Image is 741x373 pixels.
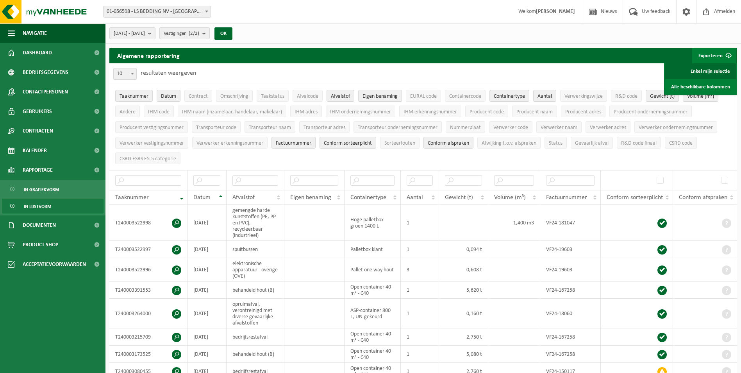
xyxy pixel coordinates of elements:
td: T240003215709 [109,328,187,346]
strong: [PERSON_NAME] [536,9,575,14]
td: T240003391553 [109,282,187,299]
span: Transporteur naam [249,125,291,131]
span: 01-056598 - LS BEDDING NV - MALDEGEM [103,6,211,18]
button: IHM erkenningsnummerIHM erkenningsnummer: Activate to sort [399,106,461,117]
td: VF24-167258 [540,282,601,299]
span: In grafiekvorm [24,182,59,197]
span: Verwerker adres [590,125,626,131]
button: StatusStatus: Activate to sort [545,137,567,149]
td: T240003264000 [109,299,187,328]
td: VF24-167258 [540,328,601,346]
td: Open container 40 m³ - C40 [345,346,401,363]
td: 5,620 t [439,282,488,299]
span: Conform afspraken [428,140,469,146]
a: Enkel mijn selectie [665,63,736,79]
span: Volume (m³) [494,194,526,201]
span: CSRD code [669,140,693,146]
span: Verwerkingswijze [564,93,603,99]
button: Verwerker adresVerwerker adres: Activate to sort [586,121,630,133]
span: Eigen benaming [290,194,331,201]
td: 1 [401,346,439,363]
button: Producent ondernemingsnummerProducent ondernemingsnummer: Activate to sort [609,106,692,117]
button: Producent vestigingsnummerProducent vestigingsnummer: Activate to sort [115,121,188,133]
button: Transporteur ondernemingsnummerTransporteur ondernemingsnummer : Activate to sort [354,121,442,133]
span: Nummerplaat [450,125,481,131]
span: Gevaarlijk afval [575,140,609,146]
td: 1 [401,328,439,346]
span: Verwerker naam [541,125,577,131]
button: IHM adresIHM adres: Activate to sort [290,106,322,117]
td: T240003522996 [109,258,187,282]
span: Bedrijfsgegevens [23,63,68,82]
span: Sorteerfouten [384,140,415,146]
td: Open container 40 m³ - C40 [345,328,401,346]
td: VF24-181047 [540,205,601,241]
span: Producent vestigingsnummer [120,125,184,131]
td: VF24-167258 [540,346,601,363]
span: Producent code [470,109,504,115]
span: Afwijking t.o.v. afspraken [482,140,536,146]
span: IHM naam (inzamelaar, handelaar, makelaar) [182,109,282,115]
button: TaakstatusTaakstatus: Activate to sort [257,90,289,102]
td: gemengde harde kunststoffen (PE, PP en PVC), recycleerbaar (industrieel) [227,205,284,241]
button: Verwerker naamVerwerker naam: Activate to sort [536,121,582,133]
td: [DATE] [187,205,227,241]
button: TaaknummerTaaknummer: Activate to remove sorting [115,90,153,102]
span: Taaknummer [115,194,149,201]
button: Verwerker ondernemingsnummerVerwerker ondernemingsnummer: Activate to sort [634,121,717,133]
span: Producent ondernemingsnummer [614,109,687,115]
button: Conform sorteerplicht : Activate to sort [320,137,376,149]
span: Taaknummer [120,93,148,99]
td: 3 [401,258,439,282]
td: 5,080 t [439,346,488,363]
td: T240003522997 [109,241,187,258]
td: VF24-19603 [540,258,601,282]
span: Contracten [23,121,53,141]
span: Contract [189,93,208,99]
td: 0,608 t [439,258,488,282]
td: 2,750 t [439,328,488,346]
button: Vestigingen(2/2) [159,27,210,39]
td: Pallet one way hout [345,258,401,282]
td: VF24-19603 [540,241,601,258]
span: Vestigingen [164,28,199,39]
a: In grafiekvorm [2,182,104,197]
button: Producent adresProducent adres: Activate to sort [561,106,605,117]
span: Navigatie [23,23,47,43]
span: Datum [193,194,211,201]
span: Verwerker vestigingsnummer [120,140,184,146]
button: Eigen benamingEigen benaming: Activate to sort [358,90,402,102]
span: IHM code [148,109,170,115]
button: OmschrijvingOmschrijving: Activate to sort [216,90,253,102]
span: Factuurnummer [276,140,311,146]
span: Transporteur code [196,125,236,131]
span: 10 [114,68,136,79]
button: Producent naamProducent naam: Activate to sort [512,106,557,117]
span: Verwerker ondernemingsnummer [639,125,713,131]
span: Verwerker code [493,125,528,131]
td: T240003173525 [109,346,187,363]
label: resultaten weergeven [141,70,196,76]
span: Afvalstof [232,194,255,201]
span: Containercode [449,93,481,99]
span: Afvalstof [331,93,350,99]
span: In lijstvorm [24,199,51,214]
button: CSRD codeCSRD code: Activate to sort [665,137,697,149]
button: R&D code finaalR&amp;D code finaal: Activate to sort [617,137,661,149]
span: Aantal [407,194,423,201]
span: Documenten [23,215,56,235]
button: FactuurnummerFactuurnummer: Activate to sort [271,137,316,149]
button: IHM naam (inzamelaar, handelaar, makelaar)IHM naam (inzamelaar, handelaar, makelaar): Activate to... [178,106,286,117]
td: [DATE] [187,299,227,328]
button: OK [214,27,232,40]
button: Afwijking t.o.v. afsprakenAfwijking t.o.v. afspraken: Activate to sort [477,137,541,149]
button: NummerplaatNummerplaat: Activate to sort [446,121,485,133]
a: Alle beschikbare kolommen [665,79,736,95]
span: [DATE] - [DATE] [114,28,145,39]
button: [DATE] - [DATE] [109,27,155,39]
td: [DATE] [187,346,227,363]
span: Volume (m³) [687,93,714,99]
td: [DATE] [187,241,227,258]
button: AfvalcodeAfvalcode: Activate to sort [293,90,323,102]
button: Verwerker vestigingsnummerVerwerker vestigingsnummer: Activate to sort [115,137,188,149]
